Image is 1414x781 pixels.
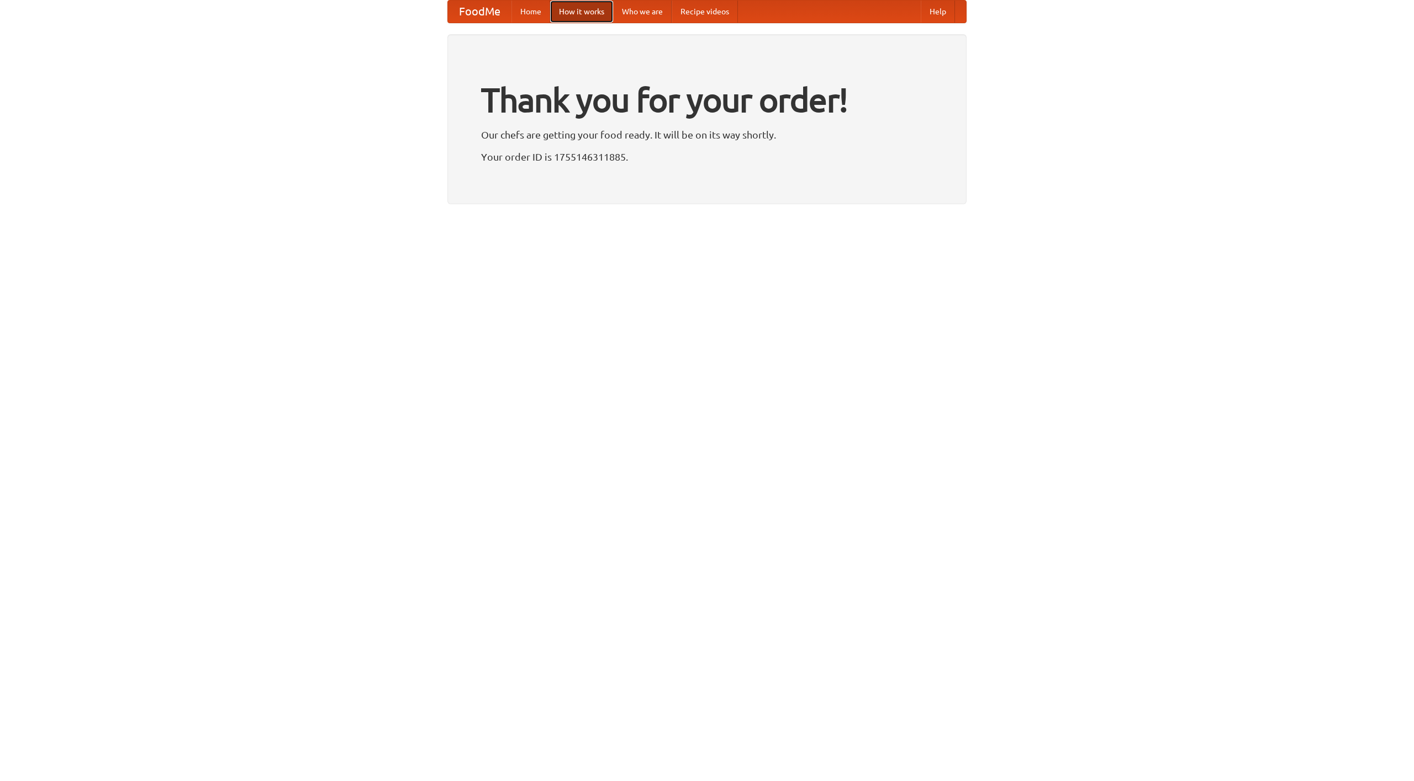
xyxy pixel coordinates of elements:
[672,1,738,23] a: Recipe videos
[448,1,511,23] a: FoodMe
[921,1,955,23] a: Help
[481,73,933,126] h1: Thank you for your order!
[511,1,550,23] a: Home
[481,126,933,143] p: Our chefs are getting your food ready. It will be on its way shortly.
[613,1,672,23] a: Who we are
[481,148,933,165] p: Your order ID is 1755146311885.
[550,1,613,23] a: How it works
